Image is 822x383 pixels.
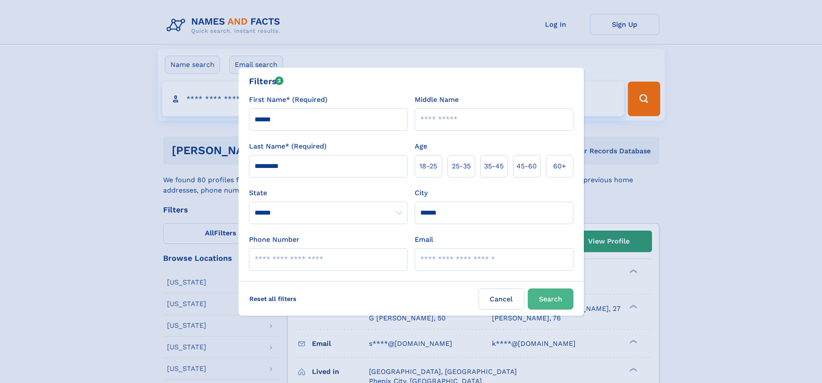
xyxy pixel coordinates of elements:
span: 25‑35 [452,161,471,171]
label: State [249,188,408,198]
label: Middle Name [415,95,459,105]
span: 35‑45 [484,161,504,171]
span: 18‑25 [419,161,437,171]
label: Phone Number [249,234,299,245]
label: Email [415,234,433,245]
label: First Name* (Required) [249,95,328,105]
button: Search [528,288,573,310]
label: Cancel [479,288,524,310]
div: Filters [249,75,284,88]
span: 45‑60 [517,161,537,171]
label: Age [415,141,427,152]
label: City [415,188,428,198]
label: Reset all filters [244,288,302,309]
label: Last Name* (Required) [249,141,327,152]
span: 60+ [553,161,566,171]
